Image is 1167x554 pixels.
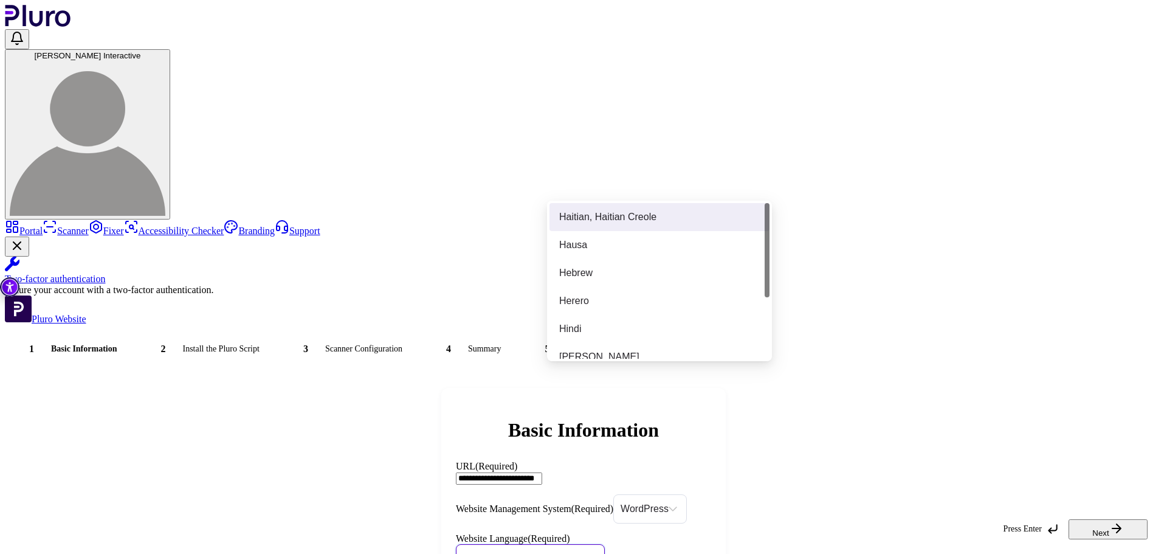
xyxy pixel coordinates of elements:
[549,259,769,287] div: Hebrew
[549,315,769,343] div: Hindi
[559,210,760,224] div: Haitian, Haitian Creole
[5,18,71,29] a: Logo
[549,287,769,315] div: Herero
[559,294,760,308] div: Herero
[468,343,501,355] div: Summary
[456,461,517,471] label: URL
[549,231,769,259] div: Hausa
[51,343,117,355] div: Basic Information
[456,504,613,514] label: Website Management System
[124,226,224,236] a: Accessibility Checker
[456,419,711,441] h2: Basic Information
[1003,524,1059,536] div: Press Enter
[571,504,613,514] span: (Required)
[559,238,760,252] div: Hausa
[5,274,1162,285] div: Two-factor authentication
[5,220,1162,325] aside: Sidebar menu
[1069,519,1148,539] button: Next
[559,350,760,364] div: [PERSON_NAME]
[19,337,44,361] div: 1
[456,473,542,485] input: URL
[5,257,1162,285] a: Two-factor authentication
[5,29,29,49] button: Open notifications, you have 0 new notifications
[5,226,43,236] a: Portal
[5,49,170,220] button: [PERSON_NAME] InteractiveLeos Interactive
[275,226,320,236] a: Support
[613,494,687,524] div: Website Management System
[559,322,760,336] div: Hindi
[559,266,760,280] div: Hebrew
[549,203,769,231] div: Haitian, Haitian Creole
[35,51,141,60] span: [PERSON_NAME] Interactive
[294,337,318,361] div: 3
[183,343,260,355] div: Install the Pluro Script
[621,496,680,522] span: Website Management System
[10,60,165,216] img: Leos Interactive
[535,337,559,361] div: 5
[549,343,769,371] div: Hiri Motu
[436,337,461,361] div: 4
[89,226,124,236] a: Fixer
[224,226,275,236] a: Branding
[475,461,517,471] span: (Required)
[43,226,89,236] a: Scanner
[5,314,86,324] a: Open Pluro Website
[151,337,176,361] div: 2
[5,237,29,257] button: Close Two-factor authentication notification
[325,343,402,355] div: Scanner Configuration
[621,495,669,521] input: Website Management System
